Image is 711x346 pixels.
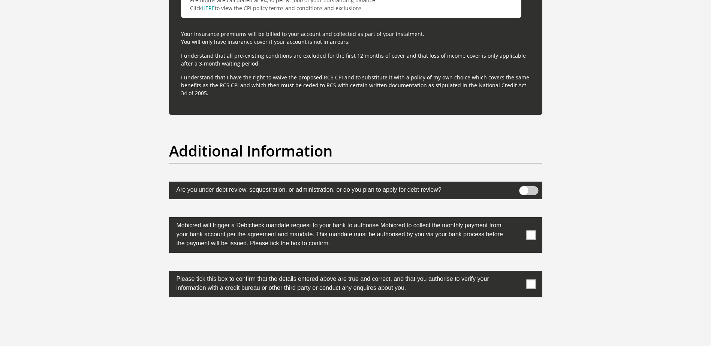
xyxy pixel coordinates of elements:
[169,182,505,196] label: Are you under debt review, sequestration, or administration, or do you plan to apply for debt rev...
[181,30,530,46] p: Your insurance premiums will be billed to your account and collected as part of your instalment. ...
[169,217,505,250] label: Mobicred will trigger a Debicheck mandate request to your bank to authorise Mobicred to collect t...
[181,73,530,97] p: I understand that I have the right to waive the proposed RCS CPI and to substitute it with a poli...
[299,315,413,345] iframe: reCAPTCHA
[181,52,530,67] p: I understand that all pre-existing conditions are excluded for the first 12 months of cover and t...
[169,142,542,160] h2: Additional Information
[169,271,505,294] label: Please tick this box to confirm that the details entered above are true and correct, and that you...
[202,4,215,12] a: HERE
